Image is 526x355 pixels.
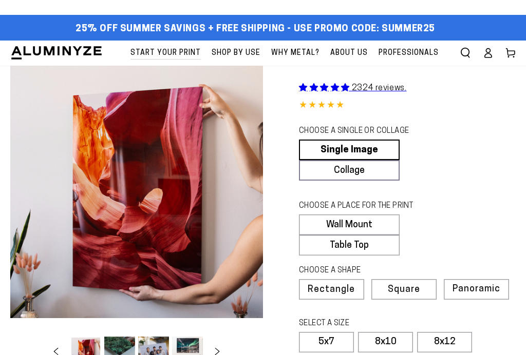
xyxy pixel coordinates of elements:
label: 8x10 [358,332,413,352]
legend: CHOOSE A SINGLE OR COLLAGE [299,126,425,137]
a: About Us [325,41,373,66]
legend: SELECT A SIZE [299,318,425,329]
legend: CHOOSE A PLACE FOR THE PRINT [299,201,425,212]
a: Single Image [299,140,400,160]
a: Start Your Print [125,41,206,66]
label: Wall Mount [299,214,400,235]
span: Shop By Use [212,47,260,60]
label: 8x12 [417,332,472,352]
span: Rectangle [308,285,355,294]
summary: Search our site [454,42,477,64]
img: Aluminyze [10,45,103,61]
a: Shop By Use [206,41,266,66]
label: Table Top [299,235,400,255]
span: Professionals [379,47,439,60]
a: Why Metal? [266,41,325,66]
span: 2324 reviews. [352,84,407,92]
span: 25% off Summer Savings + Free Shipping - Use Promo Code: SUMMER25 [76,24,435,35]
label: 5x7 [299,332,354,352]
span: Why Metal? [271,47,320,60]
a: Professionals [373,41,444,66]
legend: CHOOSE A SHAPE [299,265,425,277]
span: Panoramic [453,284,500,294]
span: Square [388,285,420,294]
span: About Us [330,47,368,60]
span: Start Your Print [130,47,201,60]
div: 4.85 out of 5.0 stars [299,98,516,113]
a: Collage [299,160,400,181]
a: 2324 reviews. [299,84,406,92]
